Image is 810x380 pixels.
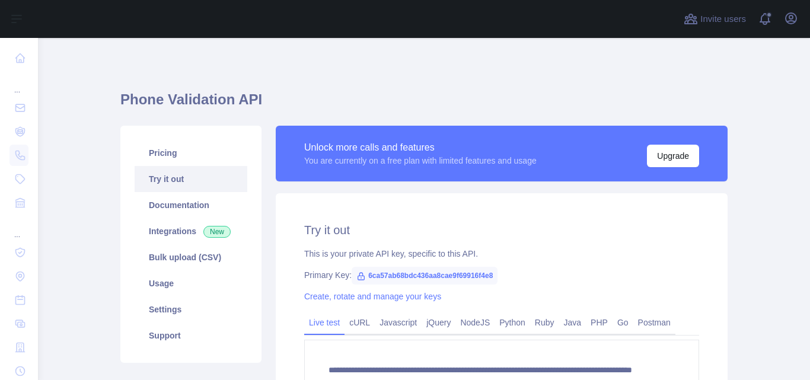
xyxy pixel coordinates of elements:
a: Live test [304,313,345,332]
a: NodeJS [455,313,495,332]
div: You are currently on a free plan with limited features and usage [304,155,537,167]
span: Invite users [700,12,746,26]
button: Upgrade [647,145,699,167]
a: Java [559,313,586,332]
a: PHP [586,313,613,332]
a: Pricing [135,140,247,166]
button: Invite users [681,9,748,28]
div: Primary Key: [304,269,699,281]
div: ... [9,71,28,95]
a: Go [613,313,633,332]
a: jQuery [422,313,455,332]
a: Create, rotate and manage your keys [304,292,441,301]
h1: Phone Validation API [120,90,728,119]
a: cURL [345,313,375,332]
a: Ruby [530,313,559,332]
a: Postman [633,313,675,332]
div: ... [9,216,28,240]
a: Usage [135,270,247,296]
a: Support [135,322,247,349]
a: Try it out [135,166,247,192]
span: 6ca57ab68bdc436aa8cae9f69916f4e8 [352,267,498,285]
a: Bulk upload (CSV) [135,244,247,270]
a: Python [495,313,530,332]
h2: Try it out [304,222,699,238]
a: Javascript [375,313,422,332]
a: Integrations New [135,218,247,244]
span: New [203,226,231,238]
a: Settings [135,296,247,322]
div: Unlock more calls and features [304,140,537,155]
div: This is your private API key, specific to this API. [304,248,699,260]
a: Documentation [135,192,247,218]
